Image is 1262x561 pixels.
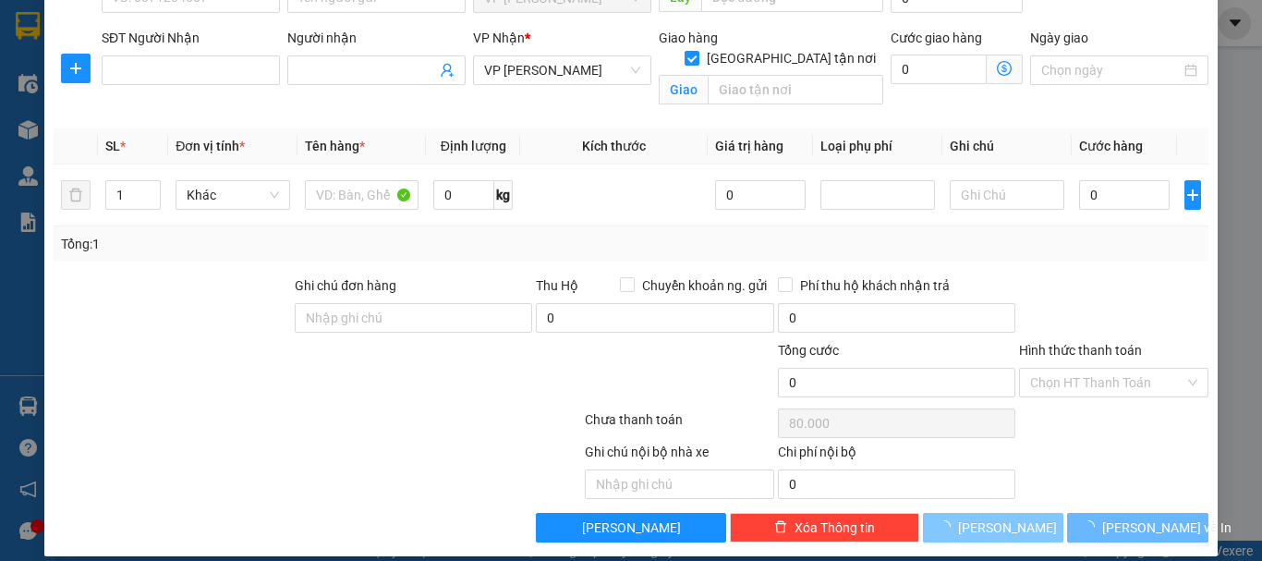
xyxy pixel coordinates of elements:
[473,30,525,45] span: VP Nhận
[494,180,513,210] span: kg
[997,61,1012,76] span: dollar-circle
[536,513,725,543] button: [PERSON_NAME]
[61,180,91,210] button: delete
[923,513,1064,543] button: [PERSON_NAME]
[287,28,466,48] div: Người nhận
[778,343,839,358] span: Tổng cước
[582,139,646,153] span: Kích thước
[778,442,1015,470] div: Chi phí nội bộ
[715,180,806,210] input: 0
[295,303,532,333] input: Ghi chú đơn hàng
[536,278,578,293] span: Thu Hộ
[1079,139,1143,153] span: Cước hàng
[1184,180,1201,210] button: plus
[1102,518,1232,538] span: [PERSON_NAME] và In
[440,63,455,78] span: user-add
[891,30,982,45] label: Cước giao hàng
[730,513,919,543] button: deleteXóa Thông tin
[715,139,783,153] span: Giá trị hàng
[582,518,681,538] span: [PERSON_NAME]
[1041,60,1181,80] input: Ngày giao
[795,518,875,538] span: Xóa Thông tin
[585,470,774,499] input: Nhập ghi chú
[61,54,91,83] button: plus
[583,409,776,442] div: Chưa thanh toán
[659,75,708,104] span: Giao
[942,128,1072,165] th: Ghi chú
[708,75,883,104] input: Giao tận nơi
[305,139,365,153] span: Tên hàng
[699,48,883,68] span: [GEOGRAPHIC_DATA] tận nơi
[938,520,958,533] span: loading
[793,275,957,296] span: Phí thu hộ khách nhận trả
[187,181,279,209] span: Khác
[176,139,245,153] span: Đơn vị tính
[585,442,774,470] div: Ghi chú nội bộ nhà xe
[774,520,787,535] span: delete
[1082,520,1102,533] span: loading
[813,128,942,165] th: Loại phụ phí
[295,278,396,293] label: Ghi chú đơn hàng
[1030,30,1088,45] label: Ngày giao
[102,28,280,48] div: SĐT Người Nhận
[441,139,506,153] span: Định lượng
[659,30,718,45] span: Giao hàng
[105,139,120,153] span: SL
[635,275,774,296] span: Chuyển khoản ng. gửi
[891,55,987,84] input: Cước giao hàng
[1019,343,1142,358] label: Hình thức thanh toán
[61,234,489,254] div: Tổng: 1
[958,518,1057,538] span: [PERSON_NAME]
[950,180,1064,210] input: Ghi Chú
[1067,513,1208,543] button: [PERSON_NAME] và In
[1185,188,1200,202] span: plus
[62,61,90,76] span: plus
[484,56,640,84] span: VP Hà Tĩnh
[305,180,419,210] input: VD: Bàn, Ghế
